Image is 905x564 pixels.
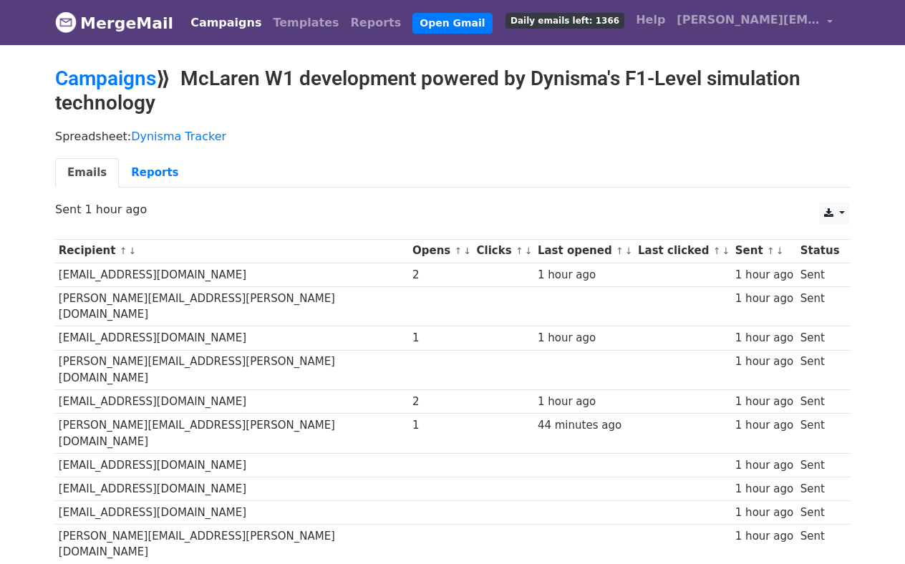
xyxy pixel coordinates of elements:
[732,239,797,263] th: Sent
[55,501,409,525] td: [EMAIL_ADDRESS][DOMAIN_NAME]
[463,245,471,256] a: ↓
[735,330,793,346] div: 1 hour ago
[797,326,843,350] td: Sent
[55,326,409,350] td: [EMAIL_ADDRESS][DOMAIN_NAME]
[797,286,843,326] td: Sent
[735,354,793,370] div: 1 hour ago
[131,130,226,143] a: Dynisma Tracker
[713,245,721,256] a: ↑
[735,528,793,545] div: 1 hour ago
[538,330,631,346] div: 1 hour ago
[412,13,492,34] a: Open Gmail
[55,11,77,33] img: MergeMail logo
[735,505,793,521] div: 1 hour ago
[516,245,523,256] a: ↑
[534,239,634,263] th: Last opened
[797,239,843,263] th: Status
[776,245,784,256] a: ↓
[677,11,820,29] span: [PERSON_NAME][EMAIL_ADDRESS][DOMAIN_NAME]
[473,239,534,263] th: Clicks
[735,481,793,497] div: 1 hour ago
[267,9,344,37] a: Templates
[409,239,473,263] th: Opens
[455,245,463,256] a: ↑
[735,291,793,307] div: 1 hour ago
[55,263,409,286] td: [EMAIL_ADDRESS][DOMAIN_NAME]
[722,245,730,256] a: ↓
[55,477,409,500] td: [EMAIL_ADDRESS][DOMAIN_NAME]
[797,453,843,477] td: Sent
[55,286,409,326] td: [PERSON_NAME][EMAIL_ADDRESS][PERSON_NAME][DOMAIN_NAME]
[500,6,630,34] a: Daily emails left: 1366
[505,13,624,29] span: Daily emails left: 1366
[55,8,173,38] a: MergeMail
[345,9,407,37] a: Reports
[55,67,156,90] a: Campaigns
[55,453,409,477] td: [EMAIL_ADDRESS][DOMAIN_NAME]
[634,239,732,263] th: Last clicked
[797,350,843,390] td: Sent
[735,394,793,410] div: 1 hour ago
[538,267,631,283] div: 1 hour ago
[525,245,533,256] a: ↓
[735,267,793,283] div: 1 hour ago
[55,350,409,390] td: [PERSON_NAME][EMAIL_ADDRESS][PERSON_NAME][DOMAIN_NAME]
[412,394,470,410] div: 2
[797,263,843,286] td: Sent
[119,158,190,188] a: Reports
[616,245,624,256] a: ↑
[630,6,671,34] a: Help
[128,245,136,256] a: ↓
[55,202,850,217] p: Sent 1 hour ago
[538,417,631,434] div: 44 minutes ago
[735,457,793,474] div: 1 hour ago
[767,245,775,256] a: ↑
[625,245,633,256] a: ↓
[185,9,267,37] a: Campaigns
[55,390,409,414] td: [EMAIL_ADDRESS][DOMAIN_NAME]
[797,501,843,525] td: Sent
[797,414,843,454] td: Sent
[671,6,838,39] a: [PERSON_NAME][EMAIL_ADDRESS][DOMAIN_NAME]
[538,394,631,410] div: 1 hour ago
[412,417,470,434] div: 1
[412,330,470,346] div: 1
[55,67,850,115] h2: ⟫ McLaren W1 development powered by Dynisma's F1-Level simulation technology
[735,417,793,434] div: 1 hour ago
[120,245,127,256] a: ↑
[412,267,470,283] div: 2
[797,390,843,414] td: Sent
[55,158,119,188] a: Emails
[797,477,843,500] td: Sent
[55,129,850,144] p: Spreadsheet:
[55,239,409,263] th: Recipient
[55,414,409,454] td: [PERSON_NAME][EMAIL_ADDRESS][PERSON_NAME][DOMAIN_NAME]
